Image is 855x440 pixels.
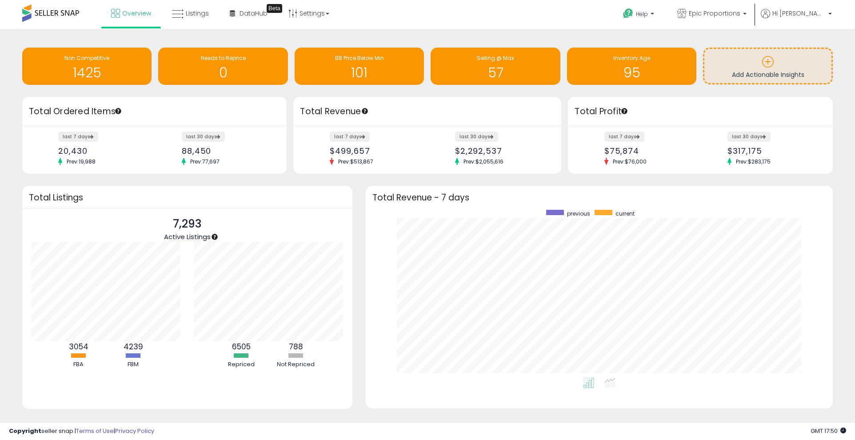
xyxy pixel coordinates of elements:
[811,427,846,435] span: 2025-09-17 17:50 GMT
[772,9,826,18] span: Hi [PERSON_NAME]
[616,1,663,29] a: Help
[732,70,804,79] span: Add Actionable Insights
[300,105,555,118] h3: Total Revenue
[164,232,211,241] span: Active Listings
[58,146,148,156] div: 20,430
[215,360,268,369] div: Repriced
[571,65,692,80] h1: 95
[164,216,211,232] p: 7,293
[459,158,508,165] span: Prev: $2,055,616
[731,158,775,165] span: Prev: $283,175
[455,132,498,142] label: last 30 days
[269,360,323,369] div: Not Repriced
[232,341,251,352] b: 6505
[455,146,546,156] div: $2,292,537
[615,210,635,217] span: current
[22,48,152,85] a: Non Competitive 1425
[689,9,740,18] span: Epic Proportions
[727,132,771,142] label: last 30 days
[124,341,143,352] b: 4239
[186,9,209,18] span: Listings
[122,9,151,18] span: Overview
[115,427,154,435] a: Privacy Policy
[52,360,105,369] div: FBA
[107,360,160,369] div: FBM
[620,107,628,115] div: Tooltip anchor
[704,49,831,83] a: Add Actionable Insights
[9,427,41,435] strong: Copyright
[158,48,288,85] a: Needs to Reprice 0
[182,132,225,142] label: last 30 days
[211,233,219,241] div: Tooltip anchor
[163,65,283,80] h1: 0
[335,54,384,62] span: BB Price Below Min
[330,132,370,142] label: last 7 days
[64,54,109,62] span: Non Competitive
[289,341,303,352] b: 788
[240,9,268,18] span: DataHub
[76,427,114,435] a: Terms of Use
[636,10,648,18] span: Help
[361,107,369,115] div: Tooltip anchor
[182,146,271,156] div: 88,450
[727,146,817,156] div: $317,175
[761,9,832,29] a: Hi [PERSON_NAME]
[567,48,696,85] a: Inventory Age 95
[372,194,827,201] h3: Total Revenue - 7 days
[62,158,100,165] span: Prev: 19,988
[334,158,378,165] span: Prev: $513,867
[431,48,560,85] a: Selling @ Max 57
[604,146,694,156] div: $75,874
[435,65,555,80] h1: 57
[29,105,280,118] h3: Total Ordered Items
[299,65,420,80] h1: 101
[330,146,421,156] div: $499,657
[575,105,826,118] h3: Total Profit
[186,158,224,165] span: Prev: 77,697
[9,427,154,436] div: seller snap | |
[295,48,424,85] a: BB Price Below Min 101
[477,54,514,62] span: Selling @ Max
[604,132,644,142] label: last 7 days
[613,54,650,62] span: Inventory Age
[29,194,346,201] h3: Total Listings
[27,65,147,80] h1: 1425
[69,341,88,352] b: 3054
[567,210,590,217] span: previous
[114,107,122,115] div: Tooltip anchor
[608,158,651,165] span: Prev: $76,000
[58,132,98,142] label: last 7 days
[623,8,634,19] i: Get Help
[201,54,246,62] span: Needs to Reprice
[267,4,282,13] div: Tooltip anchor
